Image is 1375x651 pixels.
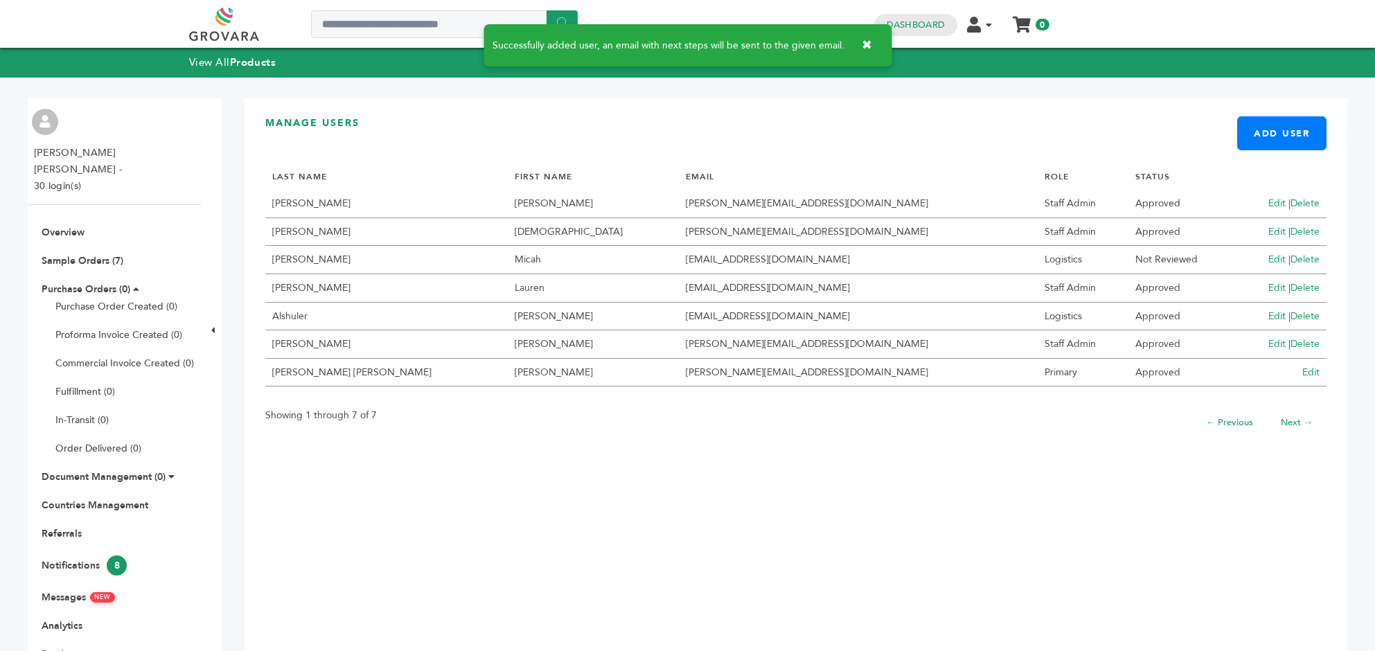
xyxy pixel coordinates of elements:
[1268,310,1286,323] a: Edit
[55,442,141,455] a: Order Delivered (0)
[1268,281,1286,294] a: Edit
[107,555,127,576] span: 8
[265,359,508,387] td: [PERSON_NAME] [PERSON_NAME]
[1036,19,1049,30] span: 0
[42,499,148,512] a: Countries Management
[1268,197,1286,210] a: Edit
[679,190,1038,218] td: [PERSON_NAME][EMAIL_ADDRESS][DOMAIN_NAME]
[1290,281,1320,294] a: Delete
[42,619,82,632] a: Analytics
[265,116,1327,141] h3: Manage Users
[55,328,182,341] a: Proforma Invoice Created (0)
[311,10,578,38] input: Search a product or brand...
[1206,416,1253,429] a: ← Previous
[1038,246,1129,274] td: Logistics
[1038,330,1129,359] td: Staff Admin
[508,359,678,387] td: [PERSON_NAME]
[1268,253,1286,266] a: Edit
[508,218,678,247] td: [DEMOGRAPHIC_DATA]
[1013,12,1029,27] a: My Cart
[1038,303,1129,331] td: Logistics
[1290,225,1320,238] a: Delete
[508,330,678,359] td: [PERSON_NAME]
[508,274,678,303] td: Lauren
[679,246,1038,274] td: [EMAIL_ADDRESS][DOMAIN_NAME]
[265,274,508,303] td: [PERSON_NAME]
[1290,197,1320,210] a: Delete
[1302,366,1320,379] a: Edit
[42,527,82,540] a: Referrals
[493,41,844,51] span: Successfully added user, an email with next steps will be sent to the given email.
[265,407,377,424] p: Showing 1 through 7 of 7
[1235,303,1327,331] td: |
[851,31,882,60] button: ✖
[1038,274,1129,303] td: Staff Admin
[1038,218,1129,247] td: Staff Admin
[42,591,115,604] a: MessagesNEW
[1290,337,1320,350] a: Delete
[272,171,327,182] a: LAST NAME
[679,359,1038,387] td: [PERSON_NAME][EMAIL_ADDRESS][DOMAIN_NAME]
[508,246,678,274] td: Micah
[1045,171,1069,182] a: ROLE
[90,592,115,603] span: NEW
[1281,416,1313,429] a: Next →
[515,171,572,182] a: FIRST NAME
[55,413,109,427] a: In-Transit (0)
[1237,116,1327,150] a: Add User
[1290,310,1320,323] a: Delete
[1290,253,1320,266] a: Delete
[1268,225,1286,238] a: Edit
[42,254,123,267] a: Sample Orders (7)
[1235,274,1327,303] td: |
[686,171,714,182] a: EMAIL
[265,218,508,247] td: [PERSON_NAME]
[1038,190,1129,218] td: Staff Admin
[1128,359,1235,387] td: Approved
[230,55,276,69] strong: Products
[1268,337,1286,350] a: Edit
[679,330,1038,359] td: [PERSON_NAME][EMAIL_ADDRESS][DOMAIN_NAME]
[508,190,678,218] td: [PERSON_NAME]
[42,226,85,239] a: Overview
[265,303,508,331] td: Alshuler
[1128,330,1235,359] td: Approved
[265,246,508,274] td: [PERSON_NAME]
[1128,274,1235,303] td: Approved
[508,303,678,331] td: [PERSON_NAME]
[1128,218,1235,247] td: Approved
[34,145,197,195] li: [PERSON_NAME] [PERSON_NAME] - 30 login(s)
[679,303,1038,331] td: [EMAIL_ADDRESS][DOMAIN_NAME]
[1235,218,1327,247] td: |
[55,385,115,398] a: Fulfillment (0)
[1235,330,1327,359] td: |
[42,559,127,572] a: Notifications8
[1128,190,1235,218] td: Approved
[1038,359,1129,387] td: Primary
[42,470,166,483] a: Document Management (0)
[887,19,945,31] a: Dashboard
[1128,303,1235,331] td: Approved
[189,55,276,69] a: View AllProducts
[679,274,1038,303] td: [EMAIL_ADDRESS][DOMAIN_NAME]
[265,330,508,359] td: [PERSON_NAME]
[55,300,177,313] a: Purchase Order Created (0)
[1235,246,1327,274] td: |
[32,109,58,135] img: profile.png
[55,357,194,370] a: Commercial Invoice Created (0)
[1135,171,1170,182] a: STATUS
[1128,246,1235,274] td: Not Reviewed
[1235,190,1327,218] td: |
[265,190,508,218] td: [PERSON_NAME]
[679,218,1038,247] td: [PERSON_NAME][EMAIL_ADDRESS][DOMAIN_NAME]
[42,283,130,296] a: Purchase Orders (0)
